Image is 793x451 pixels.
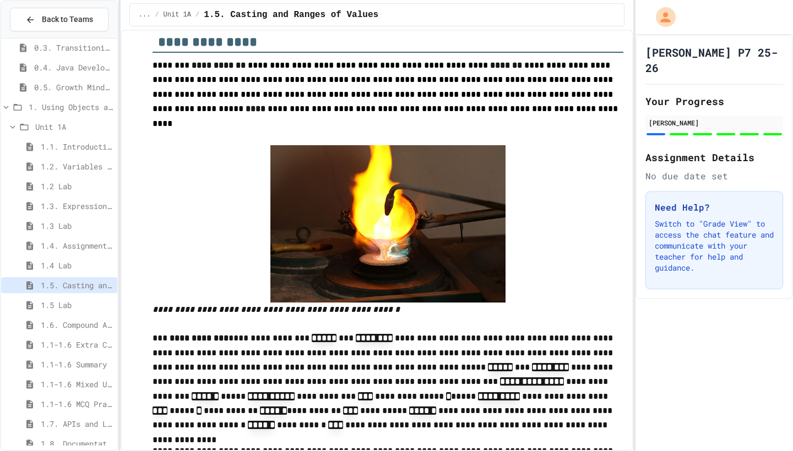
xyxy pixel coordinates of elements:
button: Back to Teams [10,8,108,31]
div: [PERSON_NAME] [649,118,780,128]
span: 1. Using Objects and Methods [29,101,113,113]
span: 1.5. Casting and Ranges of Values [204,8,378,21]
span: 1.1-1.6 Mixed Up Code Practice [41,378,113,390]
span: 0.5. Growth Mindset and Pair Programming [34,81,113,93]
span: Unit 1A [164,10,191,19]
div: My Account [644,4,678,30]
span: 1.2 Lab [41,180,113,192]
div: No due date set [645,169,783,183]
span: 1.1-1.6 MCQ Practice [41,398,113,410]
h1: [PERSON_NAME] P7 25-26 [645,45,783,75]
span: 1.1-1.6 Summary [41,359,113,370]
span: 1.1. Introduction to Algorithms, Programming, and Compilers [41,141,113,152]
span: / [155,10,159,19]
p: Switch to "Grade View" to access the chat feature and communicate with your teacher for help and ... [655,218,774,273]
h2: Assignment Details [645,150,783,165]
span: / [195,10,199,19]
span: 1.4. Assignment and Input [41,240,113,251]
span: 1.8. Documentation with Comments and Preconditions [41,438,113,449]
span: 1.4 Lab [41,260,113,271]
h3: Need Help? [655,201,774,214]
span: Back to Teams [42,14,93,25]
span: 1.6. Compound Assignment Operators [41,319,113,331]
span: 1.5 Lab [41,299,113,311]
span: 0.4. Java Development Environments [34,62,113,73]
span: 1.1-1.6 Extra Coding Practice [41,339,113,350]
span: 1.2. Variables and Data Types [41,161,113,172]
span: 1.3 Lab [41,220,113,232]
span: 1.3. Expressions and Output [New] [41,200,113,212]
span: ... [139,10,151,19]
h2: Your Progress [645,94,783,109]
span: 0.3. Transitioning from AP CSP to AP CSA [34,42,113,53]
span: 1.5. Casting and Ranges of Values [41,279,113,291]
span: Unit 1A [35,121,113,133]
span: 1.7. APIs and Libraries [41,418,113,430]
